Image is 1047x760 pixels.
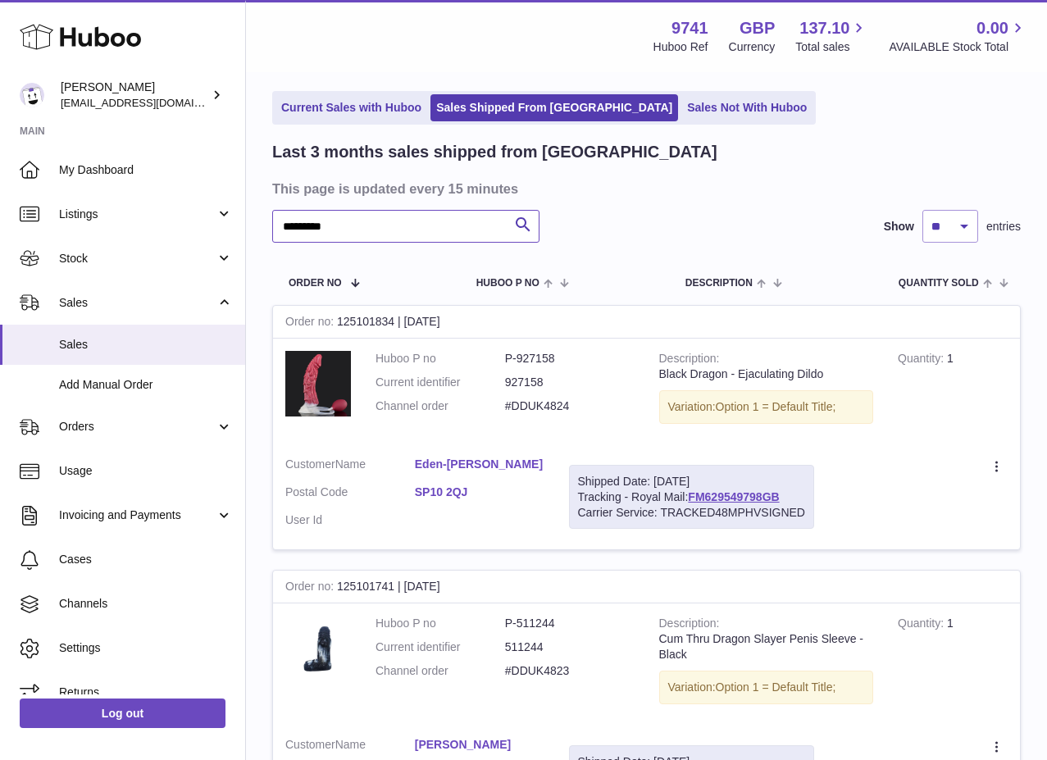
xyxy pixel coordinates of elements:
div: Variation: [659,671,874,704]
a: Current Sales with Huboo [275,94,427,121]
div: Tracking - Royal Mail: [569,465,814,530]
strong: Quantity [898,617,947,634]
dt: Channel order [376,663,505,679]
strong: Quantity [898,352,947,369]
img: ajcmarketingltd@gmail.com [20,83,44,107]
span: Total sales [795,39,868,55]
a: SP10 2QJ [415,485,544,500]
span: Stock [59,251,216,266]
span: Customer [285,738,335,751]
span: Settings [59,640,233,656]
span: My Dashboard [59,162,233,178]
span: Huboo P no [476,278,539,289]
div: 125101834 | [DATE] [273,306,1020,339]
span: Description [685,278,753,289]
span: Orders [59,419,216,435]
a: Sales Not With Huboo [681,94,813,121]
a: Sales Shipped From [GEOGRAPHIC_DATA] [430,94,678,121]
strong: GBP [740,17,775,39]
strong: Description [659,352,720,369]
dd: #DDUK4824 [505,398,635,414]
dt: Name [285,457,415,476]
div: Variation: [659,390,874,424]
span: [EMAIL_ADDRESS][DOMAIN_NAME] [61,96,241,109]
dt: Current identifier [376,639,505,655]
a: 137.10 Total sales [795,17,868,55]
strong: 9741 [671,17,708,39]
div: Cum Thru Dragon Slayer Penis Sleeve - Black [659,631,874,662]
span: Customer [285,457,335,471]
span: Option 1 = Default Title; [716,400,836,413]
div: 125101741 | [DATE] [273,571,1020,603]
span: Quantity Sold [899,278,979,289]
dt: Huboo P no [376,616,505,631]
span: Option 1 = Default Title; [716,680,836,694]
dt: Current identifier [376,375,505,390]
td: 1 [885,603,1020,725]
dt: User Id [285,512,415,528]
div: Shipped Date: [DATE] [578,474,805,489]
span: AVAILABLE Stock Total [889,39,1027,55]
span: 137.10 [799,17,849,39]
a: [PERSON_NAME] [415,737,544,753]
span: Invoicing and Payments [59,507,216,523]
dd: P-927158 [505,351,635,366]
a: Eden-[PERSON_NAME] [415,457,544,472]
div: Black Dragon - Ejaculating Dildo [659,366,874,382]
img: N-ZS5009_1.jpg [285,351,351,416]
div: Huboo Ref [653,39,708,55]
span: Channels [59,596,233,612]
dd: P-511244 [505,616,635,631]
dd: #DDUK4823 [505,663,635,679]
dt: Channel order [376,398,505,414]
div: Carrier Service: TRACKED48MPHVSIGNED [578,505,805,521]
a: FM629549798GB [688,490,779,503]
span: Order No [289,278,342,289]
span: Sales [59,295,216,311]
label: Show [884,219,914,234]
span: Usage [59,463,233,479]
span: entries [986,219,1021,234]
td: 1 [885,339,1020,444]
strong: Description [659,617,720,634]
h3: This page is updated every 15 minutes [272,180,1017,198]
img: UE_1.jpg [285,616,351,681]
span: 0.00 [976,17,1008,39]
span: Cases [59,552,233,567]
span: Listings [59,207,216,222]
strong: Order no [285,315,337,332]
div: Currency [729,39,776,55]
a: Log out [20,699,225,728]
strong: Order no [285,580,337,597]
dt: Huboo P no [376,351,505,366]
span: Add Manual Order [59,377,233,393]
div: [PERSON_NAME] [61,80,208,111]
dd: 927158 [505,375,635,390]
span: Sales [59,337,233,353]
dd: 511244 [505,639,635,655]
dt: Postal Code [285,485,415,504]
dt: Name [285,737,415,757]
h2: Last 3 months sales shipped from [GEOGRAPHIC_DATA] [272,141,717,163]
a: 0.00 AVAILABLE Stock Total [889,17,1027,55]
span: Returns [59,685,233,700]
